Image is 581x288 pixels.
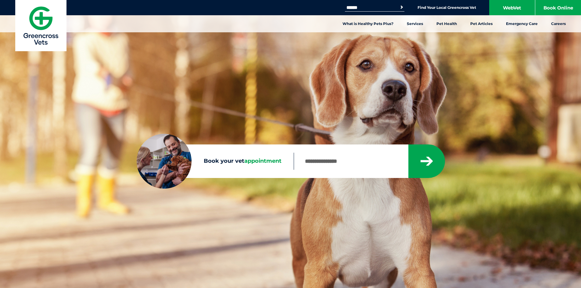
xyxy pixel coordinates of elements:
[399,4,405,10] button: Search
[336,15,400,32] a: What is Healthy Pets Plus?
[244,158,282,164] span: appointment
[137,157,294,166] label: Book your vet
[430,15,464,32] a: Pet Health
[544,15,572,32] a: Careers
[418,5,476,10] a: Find Your Local Greencross Vet
[464,15,499,32] a: Pet Articles
[400,15,430,32] a: Services
[499,15,544,32] a: Emergency Care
